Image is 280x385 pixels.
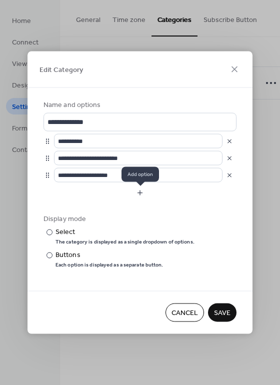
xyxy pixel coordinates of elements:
span: Save [214,308,230,318]
span: Edit Category [39,65,83,75]
div: Name and options [43,100,234,110]
button: Save [208,303,236,322]
div: The category is displayed as a single dropdown of options. [55,238,194,245]
div: Each option is displayed as a separate button. [55,261,163,268]
div: Buttons [55,250,161,260]
span: Add option [121,166,159,181]
button: Cancel [165,303,204,322]
div: Display mode [43,214,234,224]
span: Cancel [171,308,198,318]
div: Select [55,227,192,237]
